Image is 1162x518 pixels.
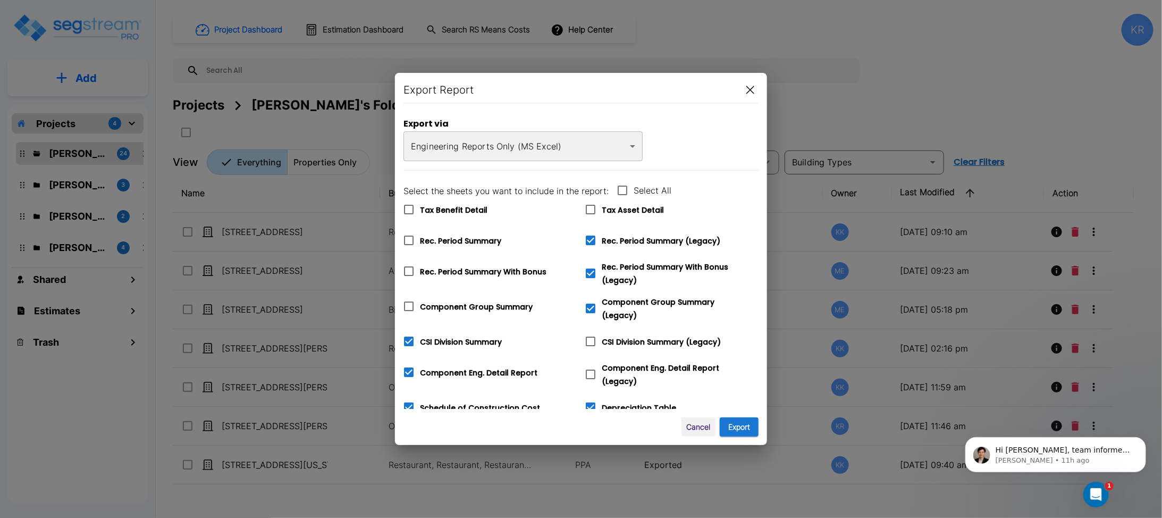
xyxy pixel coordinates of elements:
[602,403,676,413] span: Depreciation Table
[420,367,537,378] span: Component Eng. Detail Report
[720,417,759,437] button: Export
[420,236,501,246] span: Rec. Period Summary
[949,415,1162,489] iframe: Intercom notifications message
[681,417,715,437] button: Cancel
[420,403,540,413] span: Schedule of Construction Cost
[403,183,609,198] h6: Select the sheets you want to include in the report:
[420,337,502,347] span: CSI Division Summary
[602,363,719,387] span: Component Eng. Detail Report (Legacy)
[1105,482,1114,490] span: 1
[602,297,714,321] span: Component Group Summary (Legacy)
[420,205,487,215] span: Tax Benefit Detail
[403,81,474,98] h6: Export Report
[403,116,643,131] h6: Export via
[602,205,664,215] span: Tax Asset Detail
[602,262,728,286] span: Rec. Period Summary With Bonus (Legacy)
[602,337,721,347] span: CSI Division Summary (Legacy)
[634,184,671,197] span: Select All
[403,131,643,161] div: Engineering Reports Only (MS Excel)
[420,302,533,312] span: Component Group Summary
[1083,482,1109,507] iframe: Intercom live chat
[602,236,720,246] span: Rec. Period Summary (Legacy)
[420,266,546,277] span: Rec. Period Summary With Bonus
